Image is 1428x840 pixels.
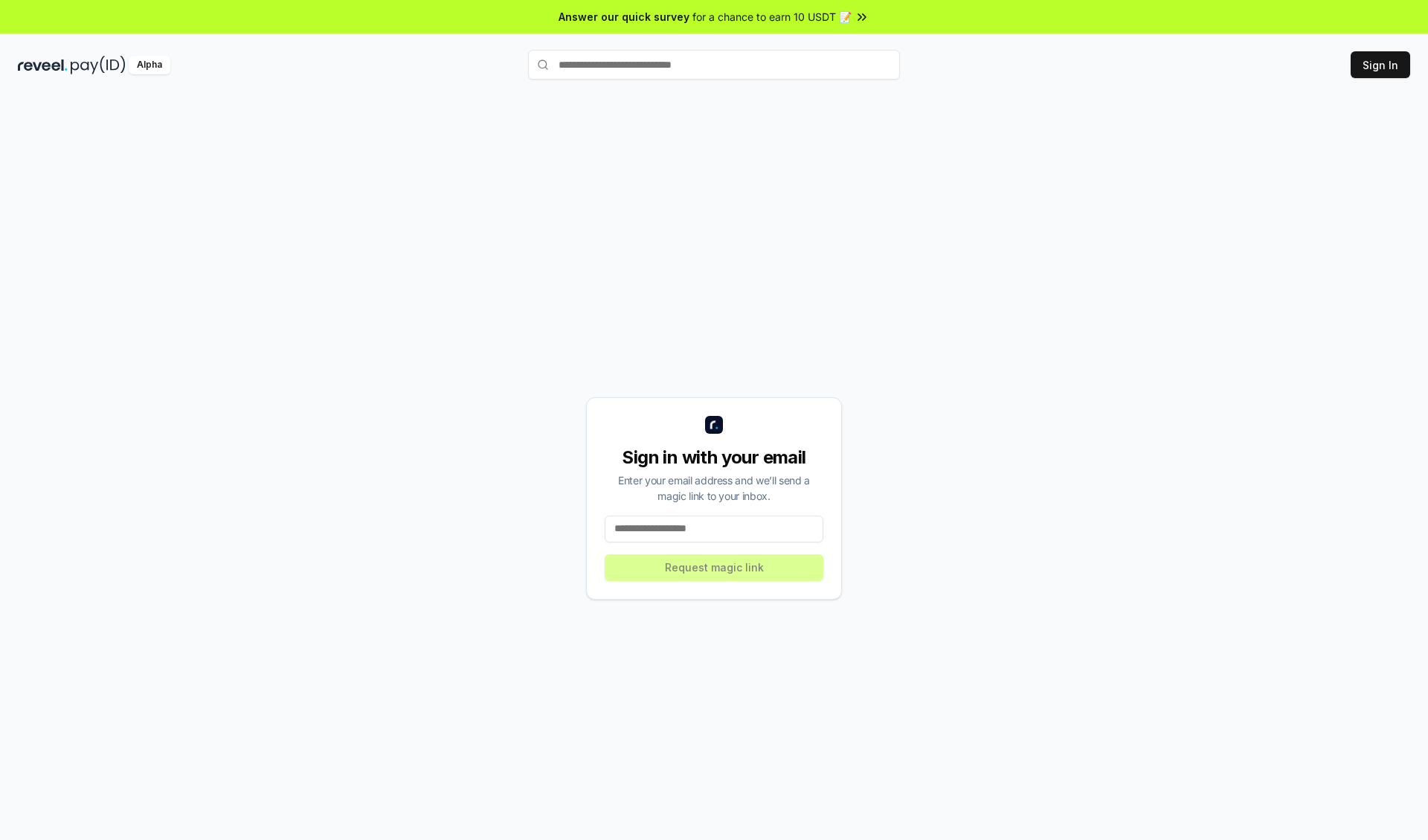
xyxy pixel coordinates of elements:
span: for a chance to earn 10 USDT 📝 [692,9,852,25]
span: Answer our quick survey [559,9,689,25]
button: Sign In [1351,51,1410,78]
div: Sign in with your email [605,446,823,469]
img: logo_small [705,416,723,434]
img: pay_id [71,56,126,74]
img: reveel_dark [18,56,68,74]
div: Enter your email address and we’ll send a magic link to your inbox. [605,472,823,504]
div: Alpha [129,56,170,74]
